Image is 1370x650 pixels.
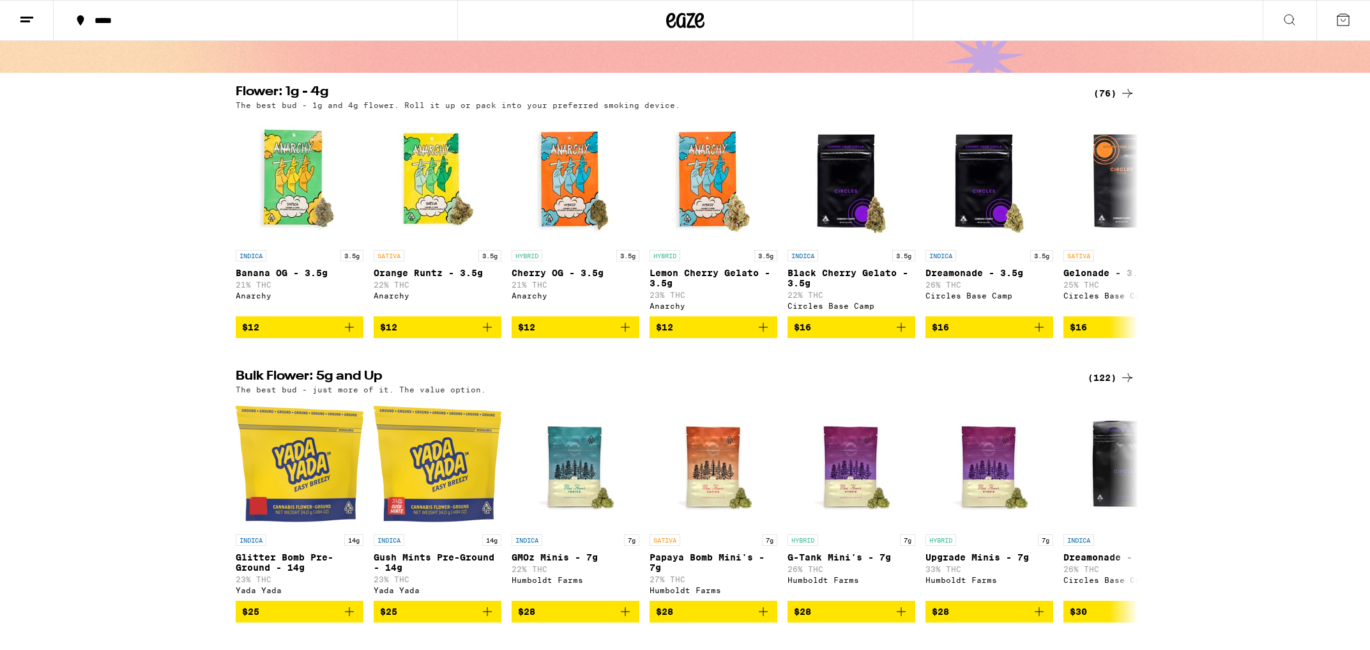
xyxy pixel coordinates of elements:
[236,291,363,300] div: Anarchy
[754,250,777,261] p: 3.5g
[616,250,639,261] p: 3.5g
[512,316,639,338] button: Add to bag
[1063,116,1191,244] img: Circles Base Camp - Gelonade - 3.5g
[1063,116,1191,316] a: Open page for Gelonade - 3.5g from Circles Base Camp
[900,534,915,546] p: 7g
[242,607,259,617] span: $25
[656,607,673,617] span: $28
[650,268,777,288] p: Lemon Cherry Gelato - 3.5g
[236,385,486,394] p: The best bud - just more of it. The value option.
[374,116,501,316] a: Open page for Orange Runtz - 3.5g from Anarchy
[512,601,639,623] button: Add to bag
[374,575,501,584] p: 23% THC
[794,322,811,332] span: $16
[650,534,680,546] p: SATIVA
[925,534,956,546] p: HYBRID
[650,586,777,594] div: Humboldt Farms
[236,601,363,623] button: Add to bag
[624,534,639,546] p: 7g
[374,552,501,573] p: Gush Mints Pre-Ground - 14g
[374,534,404,546] p: INDICA
[374,400,501,601] a: Open page for Gush Mints Pre-Ground - 14g from Yada Yada
[925,268,1053,278] p: Dreamonade - 3.5g
[1063,565,1191,573] p: 26% THC
[1063,281,1191,289] p: 25% THC
[236,316,363,338] button: Add to bag
[650,116,777,316] a: Open page for Lemon Cherry Gelato - 3.5g from Anarchy
[374,250,404,261] p: SATIVA
[236,586,363,594] div: Yada Yada
[788,302,915,310] div: Circles Base Camp
[925,552,1053,562] p: Upgrade Minis - 7g
[512,565,639,573] p: 22% THC
[512,400,639,601] a: Open page for GMOz Minis - 7g from Humboldt Farms
[1063,576,1191,584] div: Circles Base Camp
[512,250,542,261] p: HYBRID
[925,116,1053,244] img: Circles Base Camp - Dreamonade - 3.5g
[374,400,501,528] img: Yada Yada - Gush Mints Pre-Ground - 14g
[788,576,915,584] div: Humboldt Farms
[344,534,363,546] p: 14g
[650,116,777,244] img: Anarchy - Lemon Cherry Gelato - 3.5g
[1093,86,1135,101] a: (76)
[932,607,949,617] span: $28
[788,316,915,338] button: Add to bag
[925,281,1053,289] p: 26% THC
[794,607,811,617] span: $28
[788,268,915,288] p: Black Cherry Gelato - 3.5g
[236,400,363,528] img: Yada Yada - Glitter Bomb Pre-Ground - 14g
[380,607,397,617] span: $25
[1030,250,1053,261] p: 3.5g
[512,116,639,244] img: Anarchy - Cherry OG - 3.5g
[478,250,501,261] p: 3.5g
[1063,601,1191,623] button: Add to bag
[1088,370,1135,385] a: (122)
[236,86,1072,101] h2: Flower: 1g - 4g
[374,291,501,300] div: Anarchy
[236,101,680,109] p: The best bud - 1g and 4g flower. Roll it up or pack into your preferred smoking device.
[512,116,639,316] a: Open page for Cherry OG - 3.5g from Anarchy
[650,400,777,601] a: Open page for Papaya Bomb Mini's - 7g from Humboldt Farms
[788,116,915,244] img: Circles Base Camp - Black Cherry Gelato - 3.5g
[236,116,363,244] img: Anarchy - Banana OG - 3.5g
[925,291,1053,300] div: Circles Base Camp
[892,250,915,261] p: 3.5g
[1063,291,1191,300] div: Circles Base Camp
[518,607,535,617] span: $28
[650,575,777,584] p: 27% THC
[374,586,501,594] div: Yada Yada
[374,601,501,623] button: Add to bag
[788,534,818,546] p: HYBRID
[925,601,1053,623] button: Add to bag
[374,116,501,244] img: Anarchy - Orange Runtz - 3.5g
[8,9,92,19] span: Hi. Need any help?
[242,322,259,332] span: $12
[1063,316,1191,338] button: Add to bag
[1063,268,1191,278] p: Gelonade - 3.5g
[650,250,680,261] p: HYBRID
[236,370,1072,385] h2: Bulk Flower: 5g and Up
[932,322,949,332] span: $16
[1063,250,1094,261] p: SATIVA
[512,576,639,584] div: Humboldt Farms
[1038,534,1053,546] p: 7g
[380,322,397,332] span: $12
[374,281,501,289] p: 22% THC
[512,400,639,528] img: Humboldt Farms - GMOz Minis - 7g
[788,565,915,573] p: 26% THC
[1063,400,1191,601] a: Open page for Dreamonade - 7g from Circles Base Camp
[236,575,363,584] p: 23% THC
[1063,534,1094,546] p: INDICA
[925,250,956,261] p: INDICA
[236,534,266,546] p: INDICA
[788,552,915,562] p: G-Tank Mini's - 7g
[788,400,915,528] img: Humboldt Farms - G-Tank Mini's - 7g
[650,552,777,573] p: Papaya Bomb Mini's - 7g
[236,552,363,573] p: Glitter Bomb Pre-Ground - 14g
[650,316,777,338] button: Add to bag
[236,268,363,278] p: Banana OG - 3.5g
[482,534,501,546] p: 14g
[236,116,363,316] a: Open page for Banana OG - 3.5g from Anarchy
[788,400,915,601] a: Open page for G-Tank Mini's - 7g from Humboldt Farms
[236,400,363,601] a: Open page for Glitter Bomb Pre-Ground - 14g from Yada Yada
